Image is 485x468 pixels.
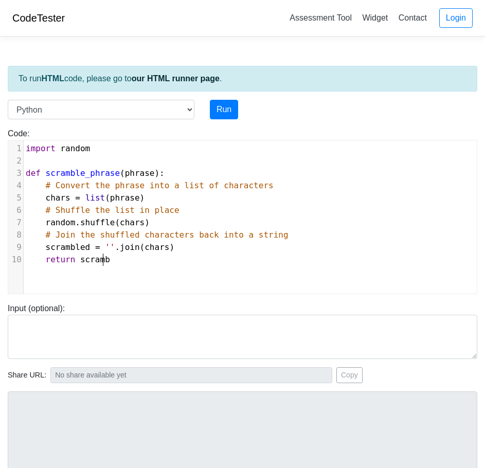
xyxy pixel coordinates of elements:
[50,367,332,383] input: No share available yet
[41,74,64,83] strong: HTML
[46,181,274,190] span: # Convert the phrase into a list of characters
[26,242,174,252] span: . ( )
[439,8,473,28] a: Login
[132,74,220,83] a: our HTML runner page
[8,229,23,241] div: 8
[46,230,289,240] span: # Join the shuffled characters back into a string
[46,168,120,178] span: scramble_phrase
[12,12,65,24] a: CodeTester
[26,218,150,227] span: . ( )
[8,204,23,217] div: 6
[46,218,76,227] span: random
[85,193,105,203] span: list
[46,242,91,252] span: scrambled
[8,66,477,92] div: To run code, please go to .
[8,179,23,192] div: 4
[210,100,238,119] button: Run
[358,9,392,26] a: Widget
[8,167,23,179] div: 3
[26,168,41,178] span: def
[8,155,23,167] div: 2
[26,168,165,178] span: ( ):
[75,193,80,203] span: =
[8,254,23,266] div: 10
[46,205,179,215] span: # Shuffle the list in place
[120,242,140,252] span: join
[8,142,23,155] div: 1
[8,241,23,254] div: 9
[105,242,115,252] span: ''
[8,192,23,204] div: 5
[120,218,145,227] span: chars
[8,370,46,381] span: Share URL:
[285,9,356,26] a: Assessment Tool
[26,143,56,153] span: import
[336,367,363,383] button: Copy
[125,168,155,178] span: phrase
[46,193,70,203] span: chars
[110,193,140,203] span: phrase
[80,255,110,264] span: scramb
[8,217,23,229] div: 7
[95,242,100,252] span: =
[26,193,145,203] span: ( )
[394,9,431,26] a: Contact
[46,255,76,264] span: return
[145,242,169,252] span: chars
[60,143,90,153] span: random
[80,218,115,227] span: shuffle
